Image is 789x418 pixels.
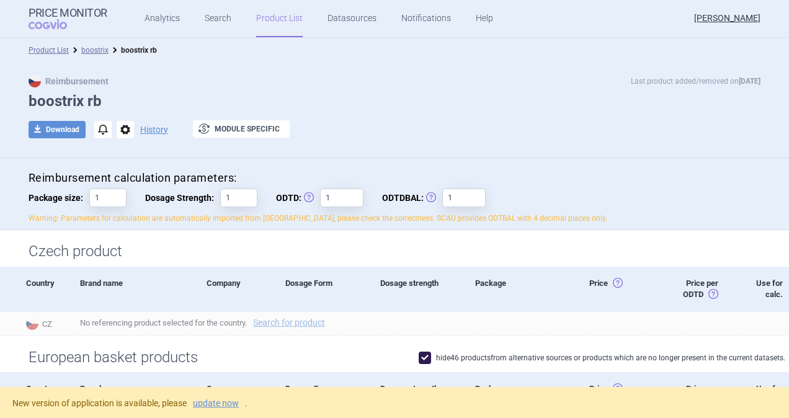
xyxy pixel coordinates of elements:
strong: [DATE] [739,77,760,86]
div: Brand name [71,372,197,417]
h1: boostrix rb [29,92,760,110]
div: Company [197,267,276,311]
h1: Czech product [29,242,760,260]
strong: Price Monitor [29,7,107,19]
div: Country [22,267,71,311]
div: Country [22,372,71,417]
span: Package size: [29,189,89,207]
div: Price per ODTD [655,267,734,311]
input: Package size: [89,189,127,207]
div: Brand name [71,267,197,311]
div: Price [560,372,655,417]
div: Price [560,267,655,311]
div: Dosage Form [276,267,371,311]
div: Use for calc. [734,372,789,417]
span: New version of application is available, please . [12,398,247,408]
div: Package [466,372,561,417]
span: No referencing product selected for the country. [80,315,789,330]
div: Dosage strength [371,267,466,311]
a: Price MonitorCOGVIO [29,7,107,30]
li: boostrix rb [109,44,157,56]
li: boostrix [69,44,109,56]
button: History [140,125,168,134]
a: Product List [29,46,69,55]
div: Package [466,267,561,311]
span: COGVIO [29,19,84,29]
div: Dosage Form [276,372,371,417]
img: CZ [29,75,41,87]
h4: Reimbursement calculation parameters: [29,171,760,186]
div: Dosage strength [371,372,466,417]
a: update now [193,399,239,407]
button: Download [29,121,86,138]
p: Last product added/removed on [631,75,760,87]
div: Use for calc. [734,267,789,311]
span: ODTD: [276,189,320,207]
button: Module specific [193,120,290,138]
strong: boostrix rb [121,46,157,55]
input: ODTDBAL: [442,189,486,207]
label: hide 46 products from alternative sources or products which are no longer present in the current ... [419,352,785,364]
span: Dosage Strength: [145,189,220,207]
input: ODTD: [320,189,363,207]
p: Warning: Parameters for calculation are automatically imported from [GEOGRAPHIC_DATA], please che... [29,213,760,224]
strong: Reimbursement [29,76,109,86]
a: Search for product [253,318,325,327]
div: Company [197,372,276,417]
img: Czech Republic [26,318,38,330]
span: CZ [22,315,71,331]
li: Product List [29,44,69,56]
div: Price per ODTD [655,372,734,417]
span: ODTDBAL: [382,189,442,207]
input: Dosage Strength: [220,189,257,207]
h1: European basket products [29,349,760,367]
a: boostrix [81,46,109,55]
